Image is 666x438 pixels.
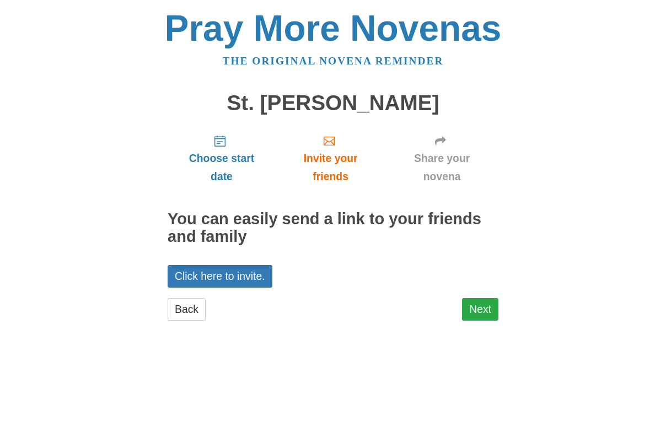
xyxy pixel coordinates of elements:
[165,8,502,48] a: Pray More Novenas
[385,126,498,191] a: Share your novena
[168,210,498,246] h2: You can easily send a link to your friends and family
[287,149,374,186] span: Invite your friends
[168,265,272,288] a: Click here to invite.
[168,298,206,321] a: Back
[276,126,385,191] a: Invite your friends
[168,126,276,191] a: Choose start date
[168,91,498,115] h1: St. [PERSON_NAME]
[396,149,487,186] span: Share your novena
[462,298,498,321] a: Next
[223,55,444,67] a: The original novena reminder
[179,149,265,186] span: Choose start date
